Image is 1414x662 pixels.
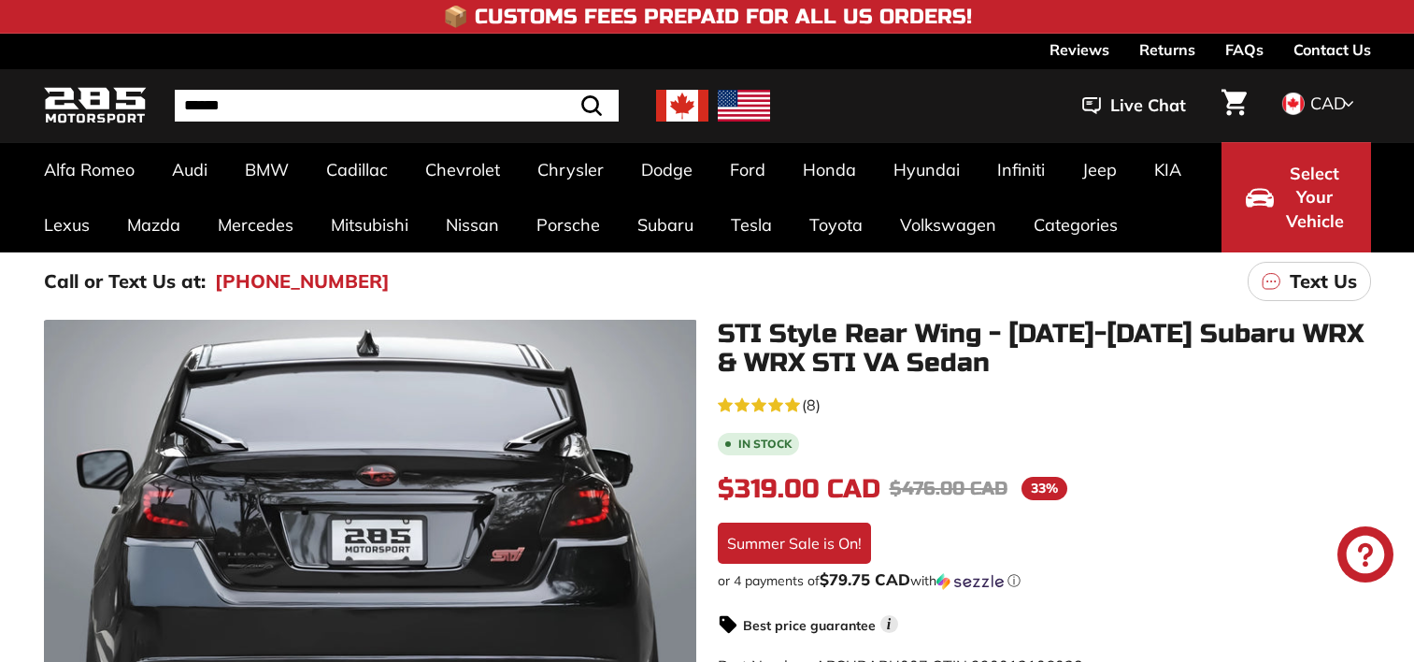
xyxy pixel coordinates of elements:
[820,569,910,589] span: $79.75 CAD
[1064,142,1135,197] a: Jeep
[784,142,875,197] a: Honda
[44,84,147,128] img: Logo_285_Motorsport_areodynamics_components
[881,197,1015,252] a: Volkswagen
[1221,142,1371,252] button: Select Your Vehicle
[1332,526,1399,587] inbox-online-store-chat: Shopify online store chat
[199,197,312,252] a: Mercedes
[718,392,1371,416] a: 4.6 rating (8 votes)
[718,571,1371,590] div: or 4 payments of with
[1110,94,1186,118] span: Live Chat
[226,142,307,197] a: BMW
[1225,34,1264,65] a: FAQs
[718,571,1371,590] div: or 4 payments of$79.75 CADwithSezzle Click to learn more about Sezzle
[978,142,1064,197] a: Infiniti
[1021,477,1067,500] span: 33%
[312,197,427,252] a: Mitsubishi
[936,573,1004,590] img: Sezzle
[1015,197,1136,252] a: Categories
[1210,74,1258,137] a: Cart
[108,197,199,252] a: Mazda
[880,615,898,633] span: i
[712,197,791,252] a: Tesla
[718,320,1371,378] h1: STI Style Rear Wing - [DATE]-[DATE] Subaru WRX & WRX STI VA Sedan
[619,197,712,252] a: Subaru
[1058,82,1210,129] button: Live Chat
[175,90,619,122] input: Search
[519,142,622,197] a: Chrysler
[1290,267,1357,295] p: Text Us
[518,197,619,252] a: Porsche
[307,142,407,197] a: Cadillac
[1310,93,1346,114] span: CAD
[443,6,972,28] h4: 📦 Customs Fees Prepaid for All US Orders!
[622,142,711,197] a: Dodge
[1050,34,1109,65] a: Reviews
[1248,262,1371,301] a: Text Us
[44,267,206,295] p: Call or Text Us at:
[1283,162,1347,234] span: Select Your Vehicle
[153,142,226,197] a: Audi
[802,394,821,416] span: (8)
[890,477,1007,500] span: $476.00 CAD
[711,142,784,197] a: Ford
[738,439,792,450] b: In stock
[718,523,871,564] div: Summer Sale is On!
[407,142,519,197] a: Chevrolet
[25,197,108,252] a: Lexus
[427,197,518,252] a: Nissan
[1139,34,1195,65] a: Returns
[718,473,880,505] span: $319.00 CAD
[25,142,153,197] a: Alfa Romeo
[875,142,978,197] a: Hyundai
[1293,34,1371,65] a: Contact Us
[1135,142,1200,197] a: KIA
[791,197,881,252] a: Toyota
[743,617,876,634] strong: Best price guarantee
[215,267,390,295] a: [PHONE_NUMBER]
